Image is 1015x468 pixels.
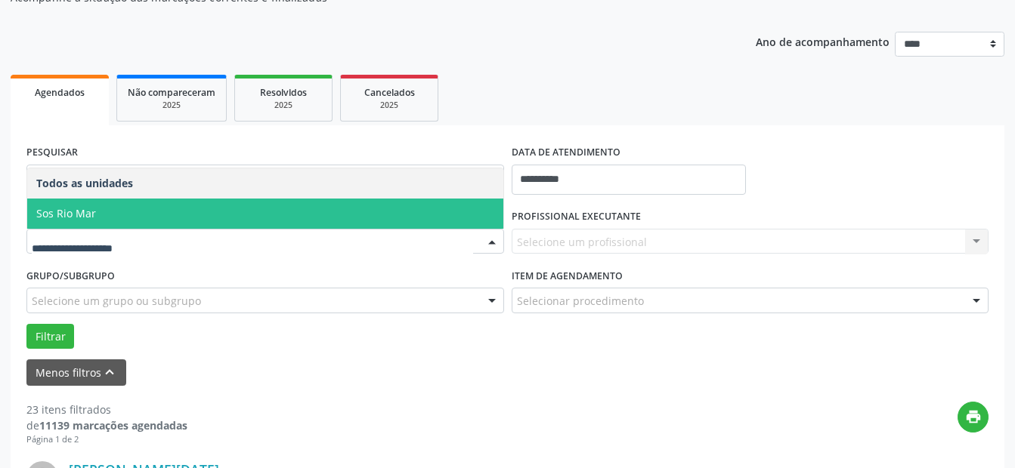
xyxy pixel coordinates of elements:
[26,264,115,288] label: Grupo/Subgrupo
[35,86,85,99] span: Agendados
[512,205,641,229] label: PROFISSIONAL EXECUTANTE
[517,293,644,309] span: Selecionar procedimento
[512,264,623,288] label: Item de agendamento
[128,100,215,111] div: 2025
[128,86,215,99] span: Não compareceram
[26,324,74,349] button: Filtrar
[246,100,321,111] div: 2025
[958,402,989,433] button: print
[965,408,982,425] i: print
[39,418,187,433] strong: 11139 marcações agendadas
[351,100,427,111] div: 2025
[36,206,96,220] span: Sos Rio Mar
[26,141,78,165] label: PESQUISAR
[32,293,201,309] span: Selecione um grupo ou subgrupo
[101,364,118,380] i: keyboard_arrow_up
[26,402,187,417] div: 23 itens filtrados
[260,86,307,99] span: Resolvidos
[364,86,415,99] span: Cancelados
[36,176,133,190] span: Todos as unidades
[26,417,187,433] div: de
[26,433,187,446] div: Página 1 de 2
[26,359,126,386] button: Menos filtroskeyboard_arrow_up
[512,141,620,165] label: DATA DE ATENDIMENTO
[756,32,890,51] p: Ano de acompanhamento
